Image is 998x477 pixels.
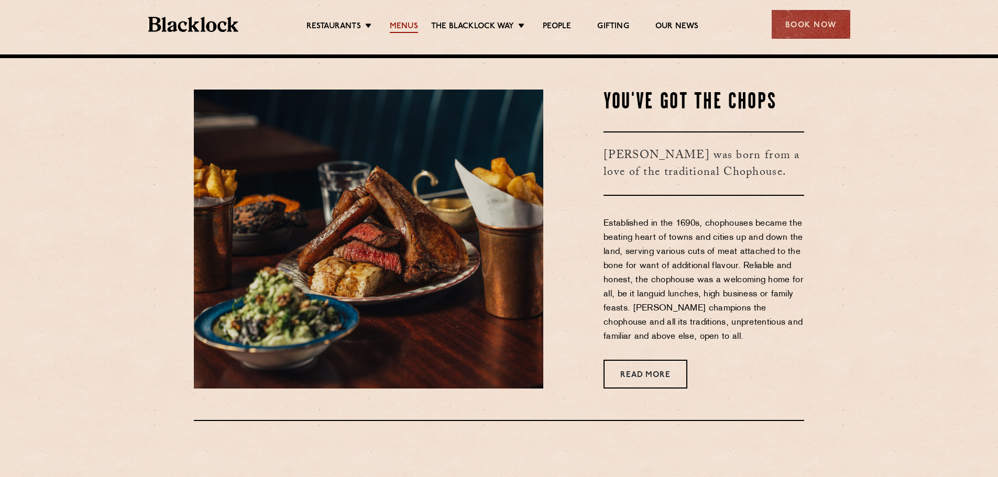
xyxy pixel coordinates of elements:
[431,21,514,33] a: The Blacklock Way
[390,21,418,33] a: Menus
[604,360,687,389] a: Read More
[604,217,804,344] p: Established in the 1690s, chophouses became the beating heart of towns and cities up and down the...
[148,17,239,32] img: BL_Textured_Logo-footer-cropped.svg
[655,21,699,33] a: Our News
[604,90,804,116] h2: You've Got The Chops
[604,131,804,196] h3: [PERSON_NAME] was born from a love of the traditional Chophouse.
[597,21,629,33] a: Gifting
[194,90,543,389] img: May25-Blacklock-AllIn-00417-scaled-e1752246198448.jpg
[543,21,571,33] a: People
[772,10,850,39] div: Book Now
[306,21,361,33] a: Restaurants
